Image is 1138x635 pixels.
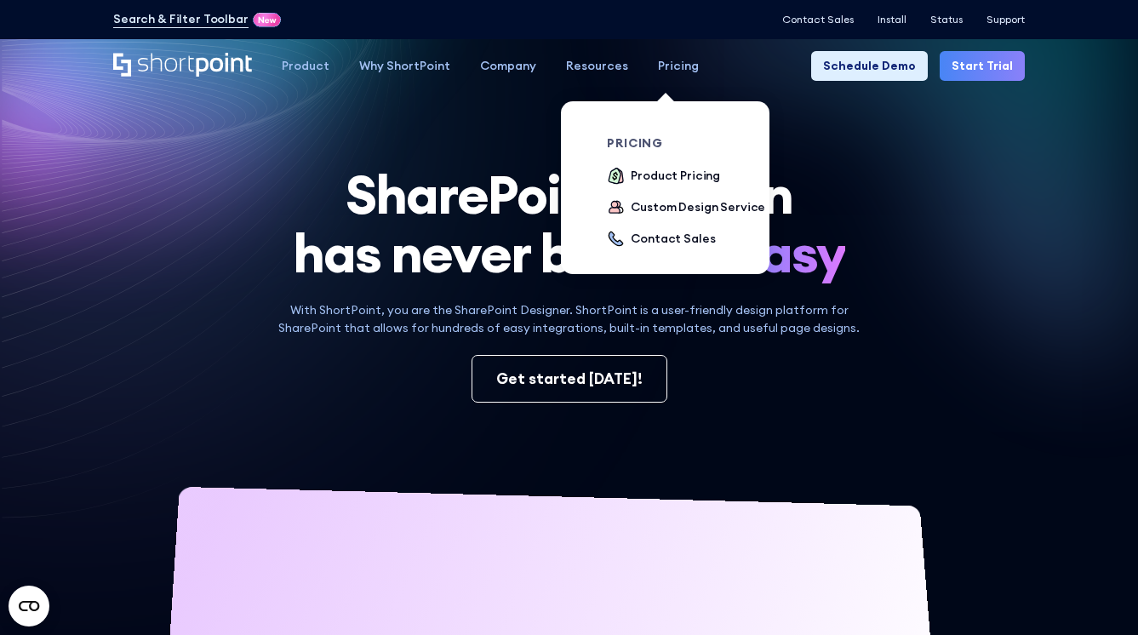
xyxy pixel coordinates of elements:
[113,165,1025,283] h1: SharePoint Design has never been
[9,586,49,626] button: Open CMP widget
[266,51,344,81] a: Product
[631,167,720,185] div: Product Pricing
[344,51,465,81] a: Why ShortPoint
[607,198,765,218] a: Custom Design Service
[496,368,643,390] div: Get started [DATE]!
[472,355,667,403] a: Get started [DATE]!
[940,51,1025,81] a: Start Trial
[782,14,854,26] a: Contact Sales
[566,57,628,75] div: Resources
[551,51,643,81] a: Resources
[986,14,1025,26] a: Support
[465,51,551,81] a: Company
[282,57,329,75] div: Product
[631,198,765,216] div: Custom Design Service
[878,14,906,26] a: Install
[607,230,715,249] a: Contact Sales
[930,14,963,26] a: Status
[113,10,249,28] a: Search & Filter Toolbar
[631,230,715,248] div: Contact Sales
[1053,553,1138,635] iframe: Chat Widget
[607,167,720,186] a: Product Pricing
[480,57,536,75] div: Company
[811,51,928,81] a: Schedule Demo
[113,53,252,78] a: Home
[607,137,774,149] div: pricing
[643,51,713,81] a: Pricing
[359,57,450,75] div: Why ShortPoint
[267,301,871,337] p: With ShortPoint, you are the SharePoint Designer. ShortPoint is a user-friendly design platform f...
[658,57,699,75] div: Pricing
